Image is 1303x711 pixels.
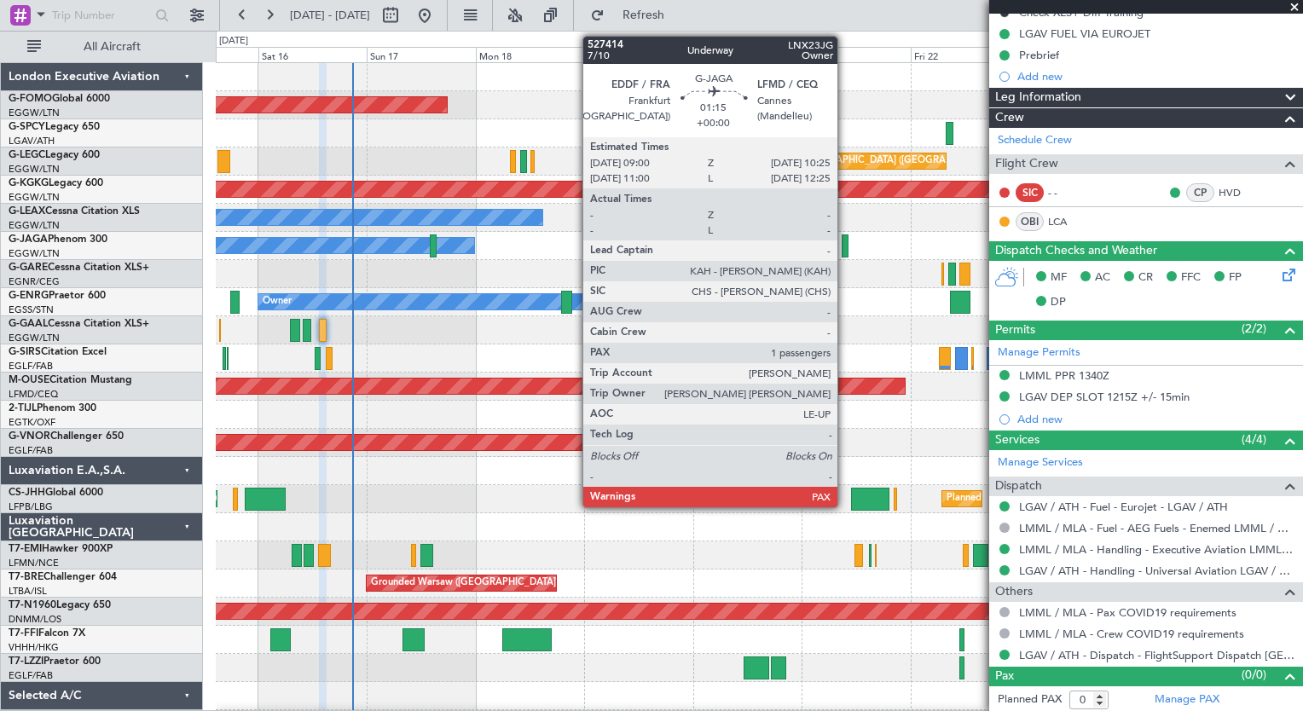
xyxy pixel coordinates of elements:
[1048,185,1086,200] div: - -
[608,9,680,21] span: Refresh
[9,500,53,513] a: LFPB/LBG
[258,47,367,62] div: Sat 16
[9,178,103,188] a: G-KGKGLegacy 600
[9,303,54,316] a: EGSS/STN
[9,234,107,245] a: G-JAGAPhenom 300
[290,8,370,23] span: [DATE] - [DATE]
[995,88,1081,107] span: Leg Information
[584,47,692,62] div: Tue 19
[371,570,559,596] div: Grounded Warsaw ([GEOGRAPHIC_DATA])
[9,150,100,160] a: G-LEGCLegacy 600
[947,486,1215,512] div: Planned Maint [GEOGRAPHIC_DATA] ([GEOGRAPHIC_DATA])
[9,347,41,357] span: G-SIRS
[995,667,1014,686] span: Pax
[219,34,248,49] div: [DATE]
[995,477,1042,496] span: Dispatch
[9,122,100,132] a: G-SPCYLegacy 650
[9,600,56,610] span: T7-N1960
[1019,26,1150,41] div: LGAV FUEL VIA EUROJET
[9,263,149,273] a: G-GARECessna Citation XLS+
[9,431,50,442] span: G-VNOR
[263,289,292,315] div: Owner
[1019,368,1109,383] div: LMML PPR 1340Z
[1155,691,1219,708] a: Manage PAX
[1019,500,1228,514] a: LGAV / ATH - Fuel - Eurojet - LGAV / ATH
[9,613,61,626] a: DNMM/LOS
[1019,542,1294,557] a: LMML / MLA - Handling - Executive Aviation LMML / MLA
[1095,269,1110,286] span: AC
[802,47,910,62] div: Thu 21
[1017,69,1294,84] div: Add new
[476,47,584,62] div: Mon 18
[9,275,60,288] a: EGNR/CEG
[1019,564,1294,578] a: LGAV / ATH - Handling - Universal Aviation LGAV / ATH
[9,416,55,429] a: EGTK/OXF
[9,544,113,554] a: T7-EMIHawker 900XP
[1048,214,1086,229] a: LCA
[998,132,1072,149] a: Schedule Crew
[9,585,47,598] a: LTBA/ISL
[1229,269,1242,286] span: FP
[9,347,107,357] a: G-SIRSCitation Excel
[9,375,132,385] a: M-OUSECitation Mustang
[9,488,103,498] a: CS-JHHGlobal 6000
[9,488,45,498] span: CS-JHH
[9,388,58,401] a: LFMD/CEQ
[9,319,149,329] a: G-GAALCessna Citation XLS+
[9,375,49,385] span: M-OUSE
[9,291,106,301] a: G-ENRGPraetor 600
[9,431,124,442] a: G-VNORChallenger 650
[9,191,60,204] a: EGGW/LTN
[9,669,53,682] a: EGLF/FAB
[9,628,85,639] a: T7-FFIFalcon 7X
[367,47,475,62] div: Sun 17
[9,600,111,610] a: T7-N1960Legacy 650
[9,557,59,569] a: LFMN/NCE
[1242,320,1266,338] span: (2/2)
[1051,294,1066,311] span: DP
[9,332,60,344] a: EGGW/LTN
[733,148,1002,174] div: Planned Maint [GEOGRAPHIC_DATA] ([GEOGRAPHIC_DATA])
[1016,212,1044,231] div: OBI
[1019,648,1294,662] a: LGAV / ATH - Dispatch - FlightSupport Dispatch [GEOGRAPHIC_DATA]
[995,241,1157,261] span: Dispatch Checks and Weather
[9,656,101,667] a: T7-LZZIPraetor 600
[9,319,48,329] span: G-GAAL
[1219,185,1257,200] a: HVD
[1138,269,1153,286] span: CR
[9,263,48,273] span: G-GARE
[995,321,1035,340] span: Permits
[9,178,49,188] span: G-KGKG
[9,94,110,104] a: G-FOMOGlobal 6000
[1019,48,1059,62] div: Prebrief
[9,403,96,413] a: 2-TIJLPhenom 300
[1019,605,1236,620] a: LMML / MLA - Pax COVID19 requirements
[9,206,45,217] span: G-LEAX
[1016,183,1044,202] div: SIC
[9,641,59,654] a: VHHH/HKG
[911,47,1019,62] div: Fri 22
[1181,269,1201,286] span: FFC
[19,33,185,61] button: All Aircraft
[9,360,53,373] a: EGLF/FAB
[9,135,55,147] a: LGAV/ATH
[9,107,60,119] a: EGGW/LTN
[9,163,60,176] a: EGGW/LTN
[693,47,802,62] div: Wed 20
[1019,627,1244,641] a: LMML / MLA - Crew COVID19 requirements
[1242,666,1266,684] span: (0/0)
[9,234,48,245] span: G-JAGA
[9,403,37,413] span: 2-TIJL
[9,572,43,582] span: T7-BRE
[9,206,140,217] a: G-LEAXCessna Citation XLS
[995,582,1033,602] span: Others
[1051,269,1067,286] span: MF
[9,572,117,582] a: T7-BREChallenger 604
[9,219,60,232] a: EGGW/LTN
[9,150,45,160] span: G-LEGC
[998,344,1080,361] a: Manage Permits
[995,108,1024,128] span: Crew
[9,94,52,104] span: G-FOMO
[995,154,1058,174] span: Flight Crew
[9,628,38,639] span: T7-FFI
